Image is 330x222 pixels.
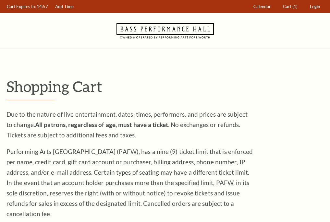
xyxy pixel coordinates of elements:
[292,4,298,9] span: (1)
[7,4,36,9] span: Cart Expires In:
[6,111,248,139] span: Due to the nature of live entertainment, dates, times, performers, and prices are subject to chan...
[310,4,320,9] span: Login
[35,121,168,128] strong: All patrons, regardless of age, must have a ticket
[6,78,324,95] p: Shopping Cart
[251,0,274,13] a: Calendar
[6,146,253,219] p: Performing Arts [GEOGRAPHIC_DATA] (PAFW), has a nine (9) ticket limit that is enforced per name, ...
[280,0,301,13] a: Cart (1)
[52,0,77,13] a: Add Time
[253,4,271,9] span: Calendar
[37,4,48,9] span: 14:57
[283,4,291,9] span: Cart
[307,0,323,13] a: Login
